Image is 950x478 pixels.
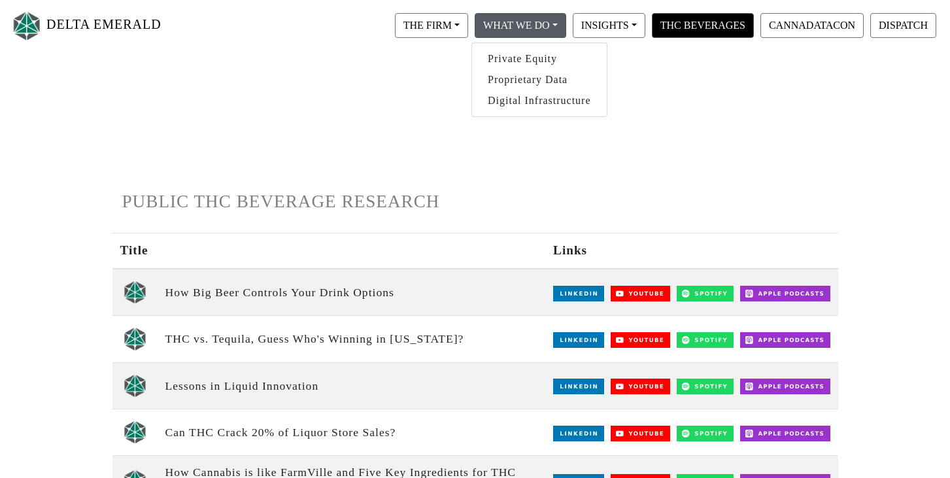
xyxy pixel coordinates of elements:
[870,13,936,38] button: DISPATCH
[122,191,828,213] h1: PUBLIC THC BEVERAGE RESEARCH
[158,409,546,456] td: Can THC Crack 20% of Liquor Store Sales?
[677,286,734,301] img: Spotify
[740,426,830,441] img: Apple Podcasts
[553,379,604,394] img: LinkedIn
[740,332,830,348] img: Apple Podcasts
[757,19,867,30] a: CANNADATACON
[124,281,146,304] img: unscripted logo
[649,19,757,30] a: THC BEVERAGES
[124,420,146,444] img: unscripted logo
[740,286,830,301] img: Apple Podcasts
[475,13,566,38] button: WHAT WE DO
[395,13,468,38] button: THE FIRM
[677,379,734,394] img: Spotify
[158,316,546,362] td: THC vs. Tequila, Guess Who's Winning in [US_STATE]?
[611,332,670,348] img: YouTube
[10,5,161,46] a: DELTA EMERALD
[553,286,604,301] img: LinkedIn
[553,426,604,441] img: LinkedIn
[740,379,830,394] img: Apple Podcasts
[677,426,734,441] img: Spotify
[158,269,546,316] td: How Big Beer Controls Your Drink Options
[158,362,546,409] td: Lessons in Liquid Innovation
[545,233,838,269] th: Links
[611,379,670,394] img: YouTube
[472,90,607,111] a: Digital Infrastructure
[124,327,146,350] img: unscripted logo
[10,9,43,43] img: Logo
[867,19,940,30] a: DISPATCH
[124,374,146,398] img: unscripted logo
[611,286,670,301] img: YouTube
[553,332,604,348] img: LinkedIn
[652,13,754,38] button: THC BEVERAGES
[611,426,670,441] img: YouTube
[472,48,607,69] a: Private Equity
[471,43,607,117] div: THE FIRM
[677,332,734,348] img: Spotify
[472,69,607,90] a: Proprietary Data
[760,13,864,38] button: CANNADATACON
[573,13,645,38] button: INSIGHTS
[112,233,158,269] th: Title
